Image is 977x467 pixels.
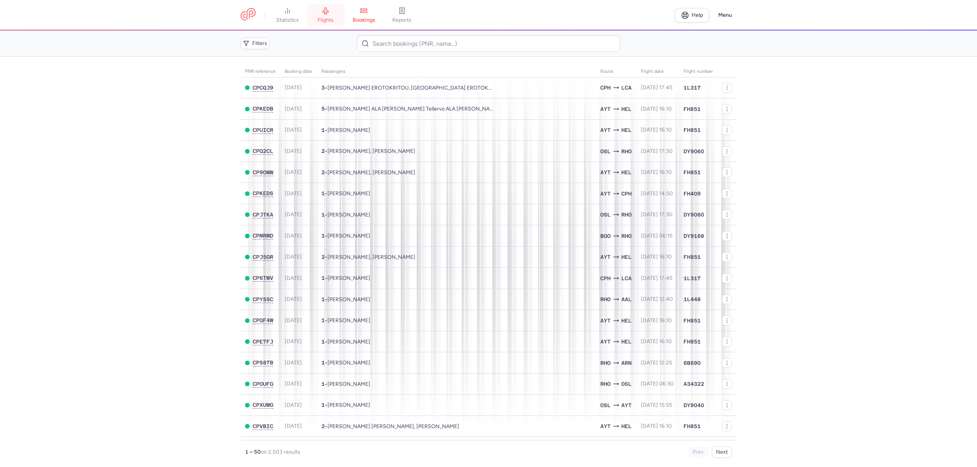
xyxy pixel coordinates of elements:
[621,105,632,113] span: HEL
[684,317,701,324] span: FH851
[321,85,493,91] span: •
[321,212,325,218] span: 1
[276,17,299,24] span: statistics
[714,8,737,22] button: Menu
[321,212,370,218] span: •
[641,106,672,112] span: [DATE] 16:10
[321,127,325,133] span: 1
[321,339,370,345] span: •
[641,233,672,239] span: [DATE] 06:15
[253,148,273,154] span: CPQ2CL
[253,423,273,430] button: CPVBIC
[253,339,273,345] button: CPE7FJ
[679,66,717,77] th: Flight number
[253,296,273,302] span: CPYSSC
[268,7,306,24] a: statistics
[684,126,701,134] span: FH851
[600,422,611,430] span: AYT
[684,169,701,176] span: FH851
[600,210,611,219] span: OSL
[641,338,672,345] span: [DATE] 16:10
[285,296,302,302] span: [DATE]
[621,274,632,282] span: LCA
[252,40,267,47] span: Filters
[321,359,325,366] span: 1
[253,381,273,387] button: CPOUFG
[641,190,673,197] span: [DATE] 14:50
[327,359,370,366] span: Ajda Assya ASSENOVA
[641,211,672,218] span: [DATE] 17:30
[600,83,611,92] span: CPH
[240,38,269,49] button: Filters
[600,105,611,113] span: AYT
[600,316,611,325] span: AYT
[684,148,704,155] span: DY9060
[285,148,302,154] span: [DATE]
[692,12,703,18] span: Help
[285,317,302,324] span: [DATE]
[321,339,325,345] span: 1
[641,169,672,175] span: [DATE] 16:10
[621,337,632,346] span: HEL
[353,17,375,24] span: bookings
[621,232,632,240] span: RHO
[641,317,672,324] span: [DATE] 16:10
[345,7,383,24] a: bookings
[641,423,672,429] span: [DATE] 16:10
[621,380,632,388] span: OSL
[285,275,302,281] span: [DATE]
[621,210,632,219] span: RHO
[327,254,415,260] span: Jori PITKALA, Cristina LOFROOS
[317,66,596,77] th: Passengers
[327,296,370,303] span: Magnus MIKKELSEN
[621,295,632,303] span: AAL
[636,66,679,77] th: flight date
[321,106,325,112] span: 5
[321,148,415,154] span: •
[600,253,611,261] span: AYT
[253,212,273,218] button: CPJTKA
[253,190,273,196] span: CPKEDS
[285,211,302,218] span: [DATE]
[321,169,415,176] span: •
[600,359,611,367] span: RHO
[621,126,632,134] span: HEL
[600,401,611,409] span: OSL
[285,84,302,91] span: [DATE]
[240,8,256,22] a: CitizenPlane red outlined logo
[641,84,672,91] span: [DATE] 17:45
[321,359,370,366] span: •
[253,169,273,176] button: CP9OWW
[621,147,632,156] span: RHO
[712,446,732,458] button: Next
[600,232,611,240] span: BGO
[327,127,370,133] span: Nexhmedin KACIJA
[327,423,459,430] span: Abdullah Mohammed AL MANSSOR, Hamadi EL HADJI
[285,254,302,260] span: [DATE]
[253,85,273,91] span: CPCQJ9
[253,127,273,133] span: CPUICR
[321,423,459,430] span: •
[621,189,632,198] span: CPH
[321,106,493,112] span: •
[675,8,709,22] a: Help
[321,296,325,302] span: 1
[285,190,302,197] span: [DATE]
[253,148,273,154] button: CPQ2CL
[327,106,511,112] span: Pauli Juhani ALA KETURI, Kirsti Tellervo ALA KETURI, Jonna Carita SAVONNIEMI, Pasi Petteri SAVONN...
[253,317,273,323] span: CPQF4W
[327,402,370,408] span: Yury PRONIN
[253,106,273,112] span: CPKEDB
[285,359,302,366] span: [DATE]
[383,7,421,24] a: reports
[321,127,370,133] span: •
[321,423,325,429] span: 2
[285,380,302,387] span: [DATE]
[684,84,701,91] span: 1L317
[684,295,701,303] span: 1L448
[285,169,302,175] span: [DATE]
[600,295,611,303] span: RHO
[327,317,370,324] span: Mervi HAMALAINEN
